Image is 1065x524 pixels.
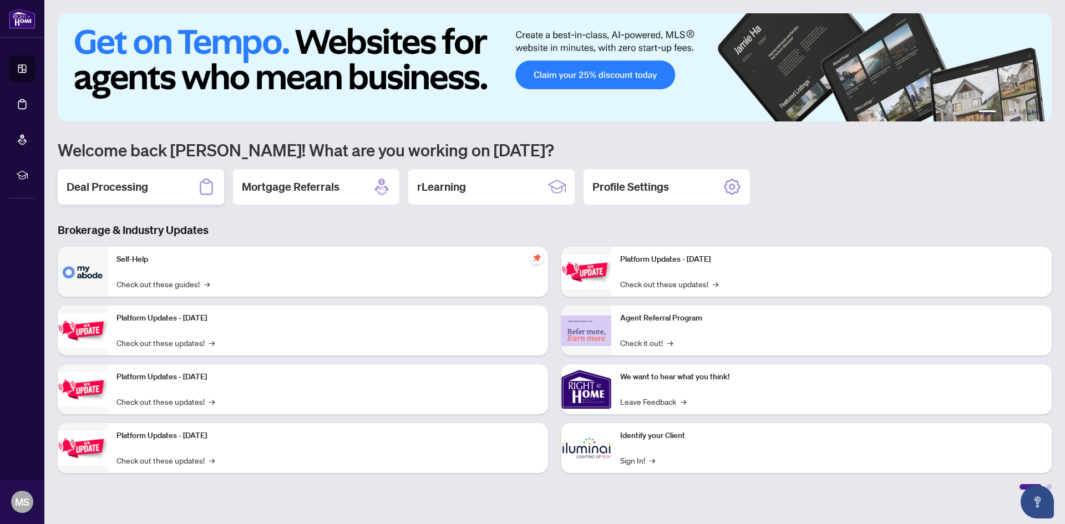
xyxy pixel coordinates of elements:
[58,313,108,348] img: Platform Updates - September 16, 2025
[1027,110,1032,115] button: 5
[713,278,718,290] span: →
[9,8,35,29] img: logo
[561,255,611,289] img: Platform Updates - June 23, 2025
[561,423,611,473] img: Identify your Client
[1001,110,1005,115] button: 2
[116,337,215,349] a: Check out these updates!→
[204,278,210,290] span: →
[116,278,210,290] a: Check out these guides!→
[978,110,996,115] button: 1
[620,278,718,290] a: Check out these updates!→
[116,371,539,383] p: Platform Updates - [DATE]
[209,454,215,466] span: →
[116,454,215,466] a: Check out these updates!→
[58,247,108,297] img: Self-Help
[1010,110,1014,115] button: 3
[67,179,148,195] h2: Deal Processing
[667,337,673,349] span: →
[620,337,673,349] a: Check it out!→
[620,312,1043,324] p: Agent Referral Program
[1018,110,1023,115] button: 4
[561,316,611,346] img: Agent Referral Program
[1021,485,1054,518] button: Open asap
[116,312,539,324] p: Platform Updates - [DATE]
[620,454,655,466] a: Sign In!→
[650,454,655,466] span: →
[58,13,1052,121] img: Slide 0
[681,395,686,408] span: →
[15,494,29,510] span: MS
[620,430,1043,442] p: Identify your Client
[620,395,686,408] a: Leave Feedback→
[116,253,539,266] p: Self-Help
[209,337,215,349] span: →
[58,372,108,407] img: Platform Updates - July 21, 2025
[561,364,611,414] img: We want to hear what you think!
[417,179,466,195] h2: rLearning
[58,139,1052,160] h1: Welcome back [PERSON_NAME]! What are you working on [DATE]?
[116,430,539,442] p: Platform Updates - [DATE]
[242,179,339,195] h2: Mortgage Referrals
[530,251,544,264] span: pushpin
[620,371,1043,383] p: We want to hear what you think!
[1036,110,1041,115] button: 6
[58,222,1052,238] h3: Brokerage & Industry Updates
[620,253,1043,266] p: Platform Updates - [DATE]
[209,395,215,408] span: →
[592,179,669,195] h2: Profile Settings
[116,395,215,408] a: Check out these updates!→
[58,431,108,466] img: Platform Updates - July 8, 2025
